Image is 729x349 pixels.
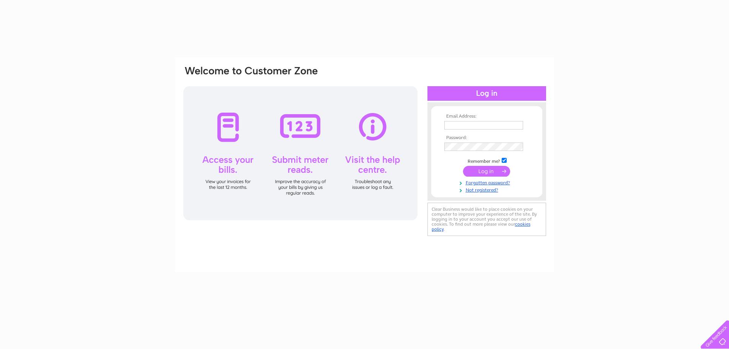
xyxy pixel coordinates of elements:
a: Forgotten password? [444,179,531,186]
th: Email Address: [442,114,531,119]
div: Clear Business would like to place cookies on your computer to improve your experience of the sit... [427,203,546,236]
th: Password: [442,135,531,141]
input: Submit [463,166,510,177]
a: Not registered? [444,186,531,193]
a: cookies policy [432,221,530,232]
td: Remember me? [442,157,531,164]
